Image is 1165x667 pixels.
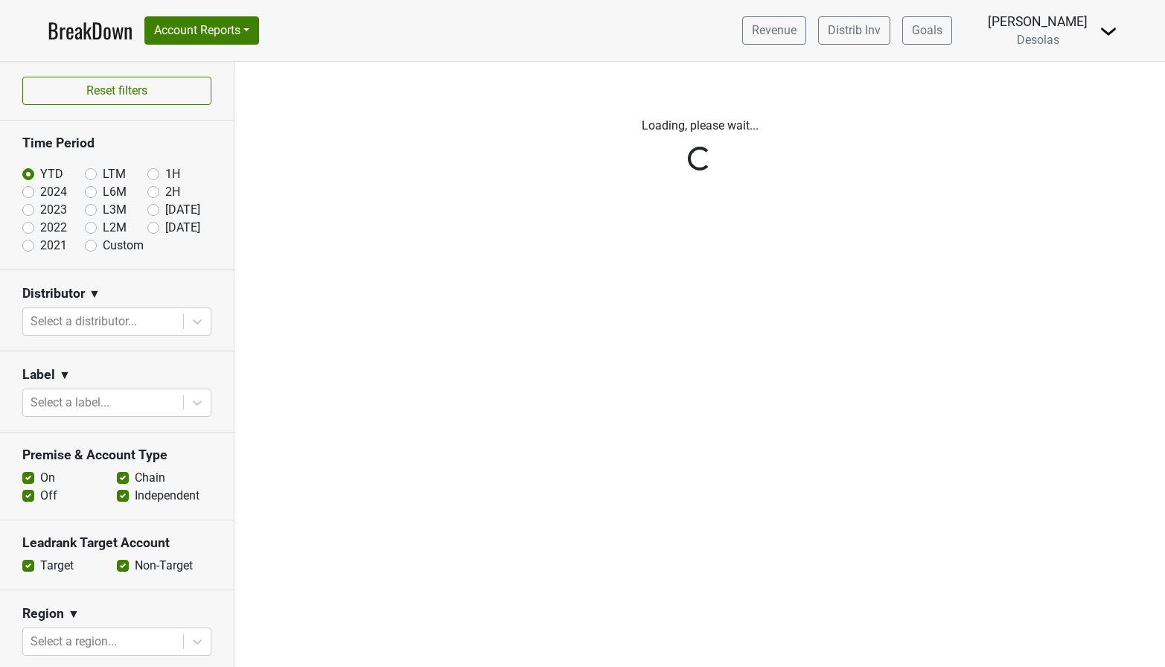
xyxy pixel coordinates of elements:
a: Goals [902,16,952,45]
img: Dropdown Menu [1099,22,1117,40]
p: Loading, please wait... [287,117,1113,135]
a: BreakDown [48,15,133,46]
a: Revenue [742,16,806,45]
button: Account Reports [144,16,259,45]
a: Distrib Inv [818,16,890,45]
span: Desolas [1017,33,1059,47]
div: [PERSON_NAME] [988,12,1088,31]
